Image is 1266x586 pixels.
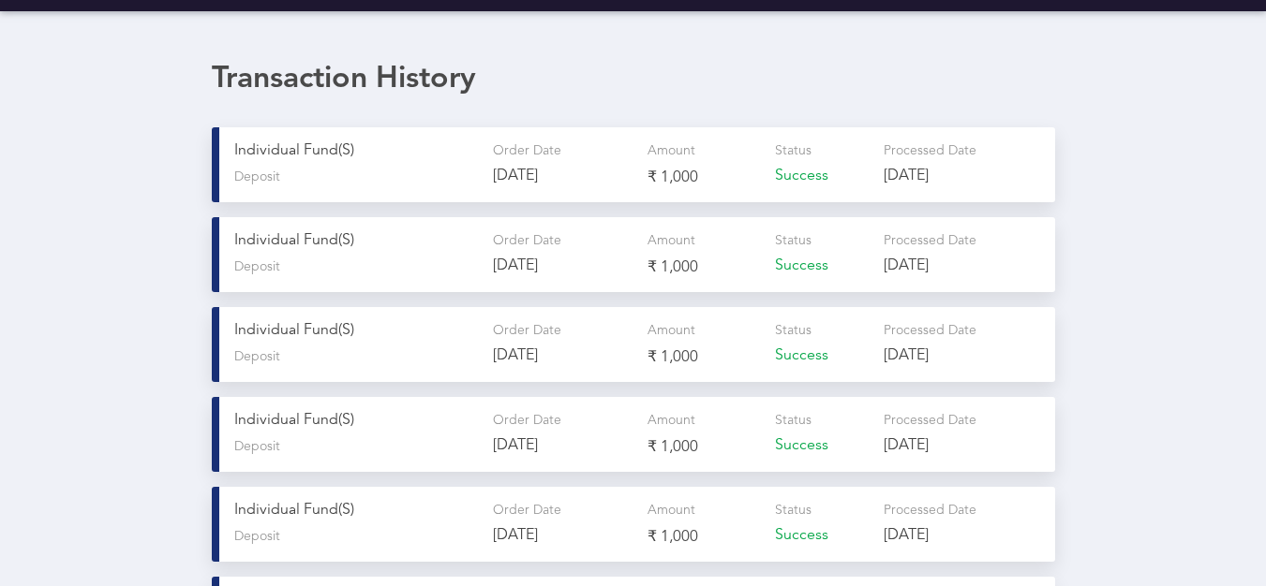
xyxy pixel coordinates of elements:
[884,527,978,545] p: [DATE]
[884,144,976,157] span: Processed Date
[648,414,695,427] span: Amount
[884,234,976,247] span: Processed Date
[775,347,869,365] p: Success
[648,437,760,457] p: ₹ 1,000
[775,144,812,157] span: Status
[775,257,869,275] p: Success
[775,168,869,185] p: Success
[493,144,561,157] span: Order Date
[493,168,633,185] p: [DATE]
[493,347,633,365] p: [DATE]
[884,504,976,517] span: Processed Date
[775,234,812,247] span: Status
[884,414,976,427] span: Processed Date
[234,502,478,520] p: Individual Fund(s)
[775,527,869,545] p: Success
[234,412,478,430] p: Individual Fund(s)
[648,504,695,517] span: Amount
[212,62,1055,97] div: Transaction History
[775,324,812,337] span: Status
[493,234,561,247] span: Order Date
[648,257,760,277] p: ₹ 1,000
[234,259,280,275] span: Deposit
[648,168,760,187] p: ₹ 1,000
[648,144,695,157] span: Amount
[884,257,978,275] p: [DATE]
[234,232,478,250] p: Individual Fund(s)
[884,437,978,455] p: [DATE]
[648,324,695,337] span: Amount
[234,169,280,185] span: Deposit
[493,324,561,337] span: Order Date
[775,504,812,517] span: Status
[234,439,280,455] span: Deposit
[884,324,976,337] span: Processed Date
[648,527,760,547] p: ₹ 1,000
[884,168,978,185] p: [DATE]
[648,347,760,367] p: ₹ 1,000
[493,257,633,275] p: [DATE]
[234,349,280,365] span: Deposit
[493,414,561,427] span: Order Date
[884,347,978,365] p: [DATE]
[234,142,478,160] p: Individual Fund(s)
[234,322,478,340] p: Individual Fund(s)
[775,414,812,427] span: Status
[648,234,695,247] span: Amount
[493,437,633,455] p: [DATE]
[234,529,280,545] span: Deposit
[775,437,869,455] p: Success
[493,527,633,545] p: [DATE]
[493,504,561,517] span: Order Date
